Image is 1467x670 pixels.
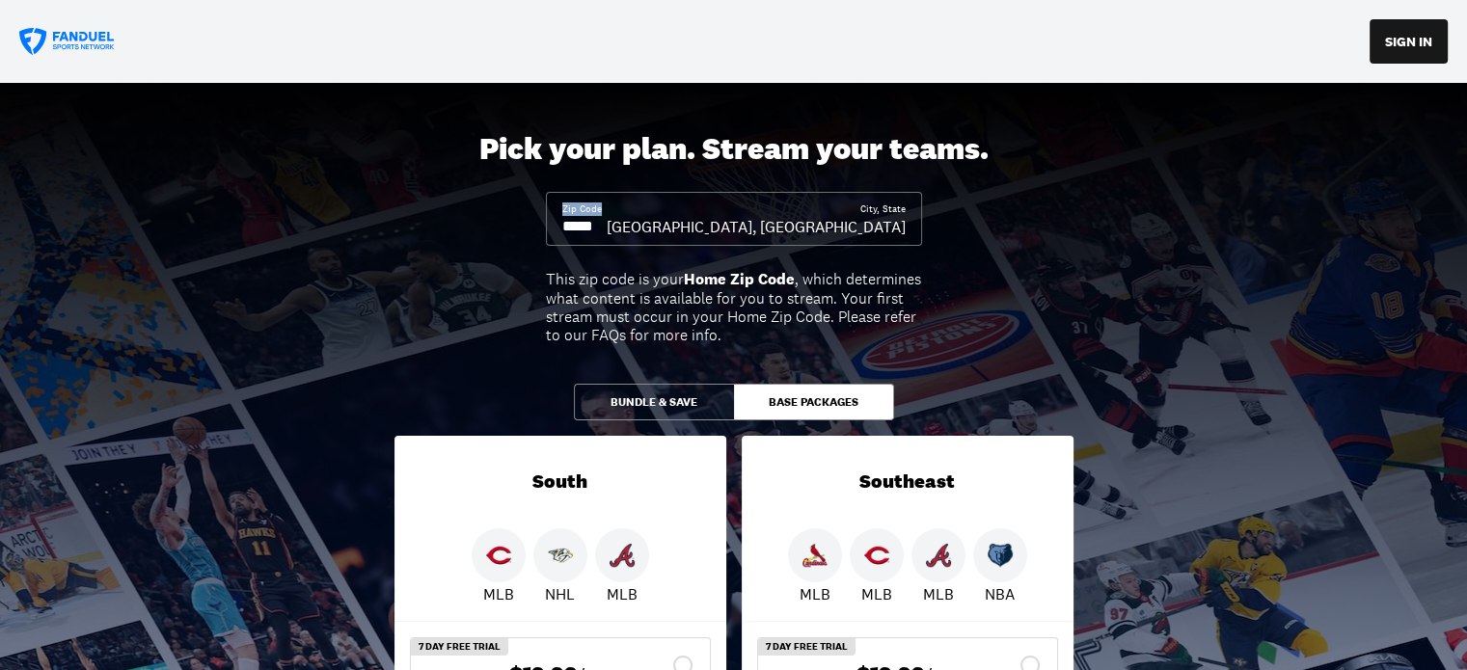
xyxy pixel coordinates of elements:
img: Grizzlies [988,543,1013,568]
div: 7 Day Free Trial [411,638,508,656]
div: Zip Code [562,202,602,216]
img: Reds [486,543,511,568]
div: City, State [860,202,906,216]
img: Braves [926,543,951,568]
p: MLB [607,582,638,605]
button: SIGN IN [1370,19,1448,64]
p: MLB [923,582,954,605]
b: Home Zip Code [684,269,795,289]
img: Predators [548,543,573,568]
p: MLB [483,582,514,605]
div: Southeast [742,436,1073,528]
button: Bundle & Save [574,384,734,420]
p: MLB [861,582,892,605]
div: This zip code is your , which determines what content is available for you to stream. Your first ... [546,270,922,344]
button: Base Packages [734,384,894,420]
div: [GEOGRAPHIC_DATA], [GEOGRAPHIC_DATA] [607,216,906,237]
p: NHL [545,582,575,605]
div: South [394,436,726,528]
img: Cardinals [802,543,828,568]
p: NBA [985,582,1015,605]
img: Reds [864,543,889,568]
div: 7 Day Free Trial [758,638,856,656]
img: Braves [610,543,635,568]
p: MLB [800,582,830,605]
div: Pick your plan. Stream your teams. [479,131,989,168]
